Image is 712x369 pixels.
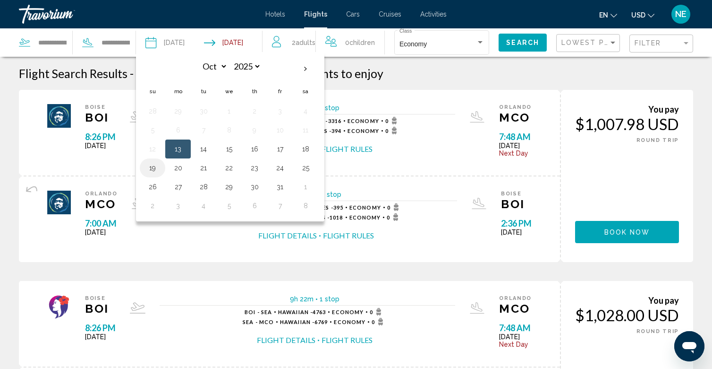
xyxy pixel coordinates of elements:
span: BOI [85,110,116,124]
button: Day 16 [247,142,262,156]
span: 9h 22m [290,295,314,303]
button: Change currency [631,8,654,22]
span: Flights [304,10,327,18]
button: Day 30 [247,180,262,193]
span: Economy [348,118,379,124]
button: Day 15 [221,142,237,156]
button: Return date: Oct 19, 2025 [204,28,243,57]
button: Travelers: 2 adults, 0 children [263,28,384,57]
span: - [130,66,134,80]
span: Boise [85,104,116,110]
button: Day 5 [145,123,160,137]
button: Day 31 [272,180,288,193]
span: 7:48 AM [499,323,532,333]
button: User Menu [669,4,693,24]
button: Day 14 [196,142,211,156]
button: Day 17 [272,142,288,156]
span: 0 [370,308,384,316]
button: Day 1 [298,180,313,193]
button: Day 3 [170,199,186,212]
span: BOI - SEA [245,309,272,315]
button: Day 3 [272,105,288,118]
span: Next Day [499,149,532,157]
a: Book now [575,226,679,236]
span: Economy [349,204,381,211]
a: Cruises [379,10,401,18]
button: Day 8 [298,199,313,212]
button: Book now [575,221,679,243]
span: 1 stop [322,191,341,198]
span: MCO [499,110,532,124]
button: Change language [599,8,617,22]
a: Hotels [265,10,285,18]
span: 7:48 AM [499,132,532,142]
button: Day 28 [145,105,160,118]
span: Hawaiian - [278,309,313,315]
button: Day 23 [247,161,262,175]
span: Boise [501,191,532,197]
span: Economy [334,319,365,325]
span: en [599,11,608,19]
span: Orlando [85,191,118,197]
span: ROUND TRIP [636,137,679,143]
span: Economy [399,40,427,48]
button: Day 19 [145,161,160,175]
span: 4763 [278,309,326,315]
span: ROUND TRIP [636,328,679,334]
span: Economy [349,214,381,220]
span: Boise [85,295,116,301]
button: Day 24 [272,161,288,175]
span: 0 [387,203,402,211]
span: 8:26 PM [85,132,116,142]
button: Flight Details [257,335,315,345]
span: 6769 [280,319,328,325]
span: 0 [385,127,400,134]
h1: Flight Search Results [19,66,127,80]
span: Activities [420,10,447,18]
button: Day 2 [145,199,160,212]
span: [DATE] [85,228,118,236]
button: Day 12 [145,142,160,156]
span: SEA - MCO [243,319,274,325]
button: Day 6 [247,199,262,212]
span: Filter [635,39,661,47]
button: Next month [293,58,318,80]
button: Day 5 [221,199,237,212]
select: Select year [230,58,261,75]
span: USD [631,11,645,19]
div: You pay [575,295,679,306]
span: [DATE] [85,333,116,341]
span: MCO [85,197,118,211]
span: [DATE] [501,228,532,236]
button: Day 7 [196,123,211,137]
span: Lowest Price [561,39,622,46]
span: 1 stop [320,104,339,112]
button: Day 28 [196,180,211,193]
button: Day 29 [170,105,186,118]
button: Flight Rules [322,144,373,154]
button: Day 25 [298,161,313,175]
span: Orlando [499,295,532,301]
mat-select: Sort by [561,39,617,47]
span: MCO [499,301,532,316]
a: Cars [346,10,360,18]
button: Search [499,34,547,51]
button: Day 4 [298,105,313,118]
span: BOI [501,197,532,211]
button: Day 21 [196,161,211,175]
button: Day 6 [170,123,186,137]
button: Day 29 [221,180,237,193]
button: Day 20 [170,161,186,175]
span: 0 [387,213,401,221]
button: Day 11 [298,123,313,137]
button: Day 13 [170,142,186,156]
span: flights to enjoy [305,66,383,80]
span: BOI [85,301,116,316]
button: Filter [629,34,693,53]
span: [DATE] [499,142,532,149]
span: 8:26 PM [85,323,116,333]
span: 1 stop [320,295,339,303]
